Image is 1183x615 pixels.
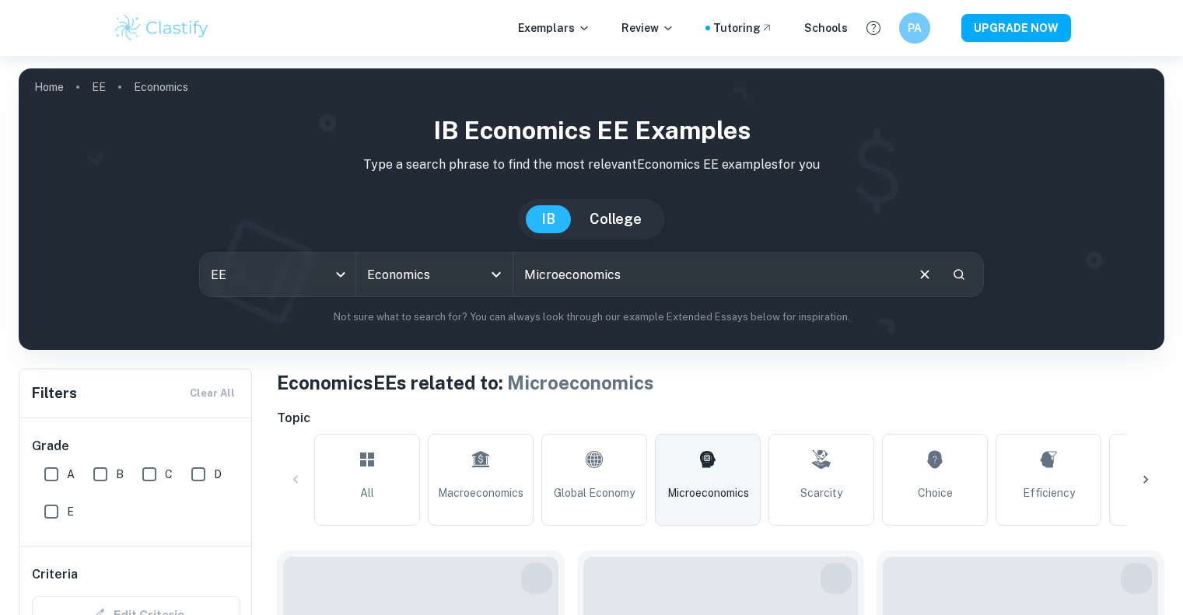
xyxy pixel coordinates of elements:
a: Tutoring [713,19,773,37]
span: E [67,503,74,520]
span: Microeconomics [667,484,749,501]
span: Scarcity [800,484,842,501]
p: Economics [134,79,188,96]
span: A [67,466,75,483]
p: Exemplars [518,19,590,37]
input: E.g. smoking and tax, tariffs, global economy... [513,253,904,296]
h6: Topic [277,409,1164,428]
div: EE [200,253,355,296]
h6: Criteria [32,565,78,584]
a: Home [34,76,64,98]
p: Review [621,19,674,37]
span: Efficiency [1023,484,1075,501]
span: Choice [918,484,953,501]
button: IB [526,205,571,233]
span: Global Economy [554,484,635,501]
a: EE [92,76,106,98]
button: Clear [910,260,940,289]
button: PA [899,12,930,44]
span: D [214,466,222,483]
button: Open [485,264,507,285]
button: Search [946,261,972,288]
h6: PA [905,19,923,37]
h6: Grade [32,437,240,456]
span: B [116,466,124,483]
span: Macroeconomics [438,484,523,501]
span: C [165,466,173,483]
button: Help and Feedback [860,15,887,41]
p: Not sure what to search for? You can always look through our example Extended Essays below for in... [31,309,1152,325]
p: Type a search phrase to find the most relevant Economics EE examples for you [31,155,1152,174]
img: profile cover [19,68,1164,350]
button: College [574,205,657,233]
span: Microeconomics [507,372,654,393]
img: Clastify logo [113,12,212,44]
h1: Economics EEs related to: [277,369,1164,397]
a: Schools [804,19,848,37]
h6: Filters [32,383,77,404]
span: All [360,484,374,501]
button: UPGRADE NOW [961,14,1071,42]
h1: IB Economics EE examples [31,112,1152,149]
